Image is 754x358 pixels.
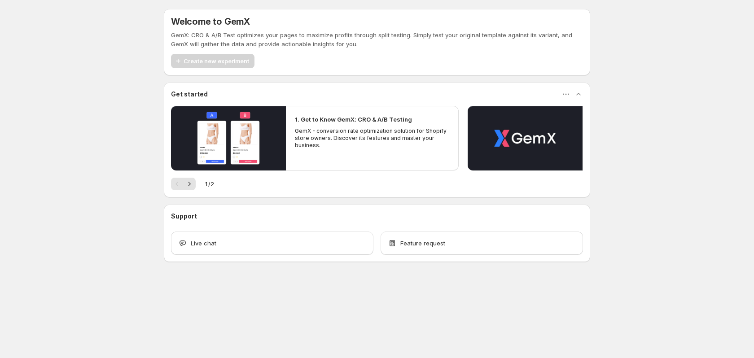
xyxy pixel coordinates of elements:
h3: Get started [171,90,208,99]
span: Live chat [191,239,216,248]
p: GemX: CRO & A/B Test optimizes your pages to maximize profits through split testing. Simply test ... [171,31,583,48]
button: Next [183,178,196,190]
h2: 1. Get to Know GemX: CRO & A/B Testing [295,115,412,124]
h3: Support [171,212,197,221]
span: Feature request [400,239,445,248]
h5: Welcome to GemX [171,16,250,27]
p: GemX - conversion rate optimization solution for Shopify store owners. Discover its features and ... [295,127,449,149]
button: Play video [468,106,583,170]
button: Play video [171,106,286,170]
nav: Pagination [171,178,196,190]
span: 1 / 2 [205,179,214,188]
